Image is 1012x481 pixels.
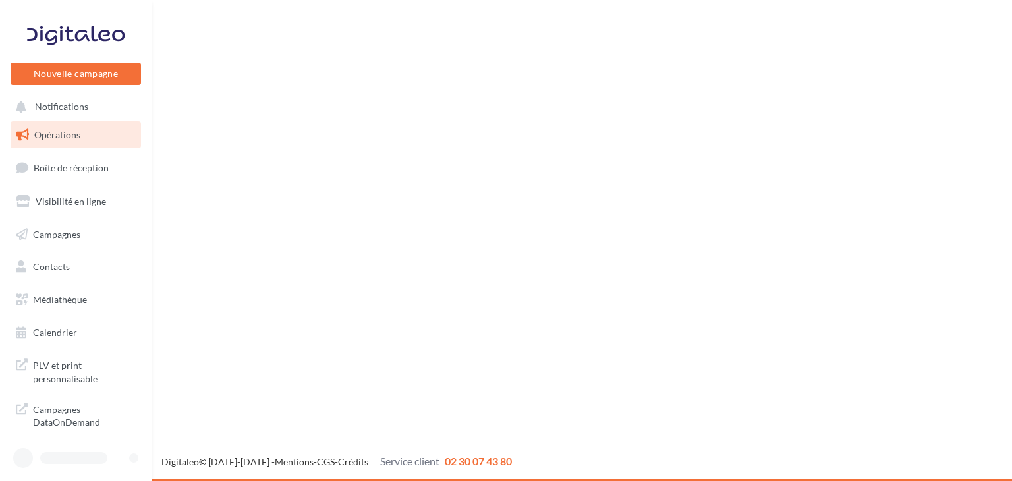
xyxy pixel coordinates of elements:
[380,455,439,467] span: Service client
[8,395,144,434] a: Campagnes DataOnDemand
[8,188,144,215] a: Visibilité en ligne
[8,121,144,149] a: Opérations
[161,456,512,467] span: © [DATE]-[DATE] - - -
[35,101,88,113] span: Notifications
[8,319,144,347] a: Calendrier
[33,401,136,429] span: Campagnes DataOnDemand
[34,129,80,140] span: Opérations
[33,356,136,385] span: PLV et print personnalisable
[8,286,144,314] a: Médiathèque
[275,456,314,467] a: Mentions
[33,261,70,272] span: Contacts
[8,221,144,248] a: Campagnes
[161,456,199,467] a: Digitaleo
[33,228,80,239] span: Campagnes
[445,455,512,467] span: 02 30 07 43 80
[8,351,144,390] a: PLV et print personnalisable
[8,253,144,281] a: Contacts
[34,162,109,173] span: Boîte de réception
[338,456,368,467] a: Crédits
[8,154,144,182] a: Boîte de réception
[11,63,141,85] button: Nouvelle campagne
[317,456,335,467] a: CGS
[33,327,77,338] span: Calendrier
[36,196,106,207] span: Visibilité en ligne
[33,294,87,305] span: Médiathèque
